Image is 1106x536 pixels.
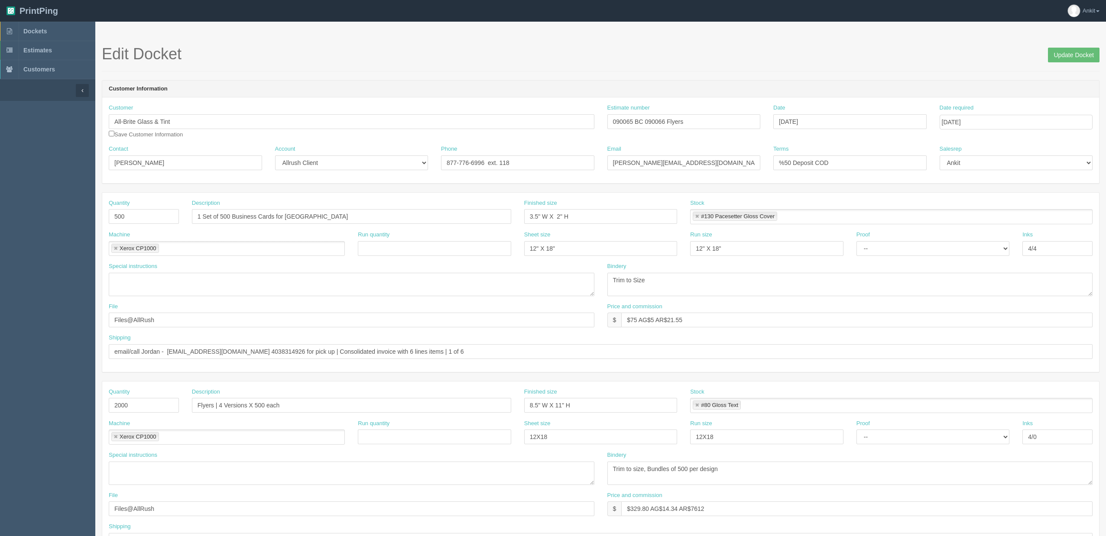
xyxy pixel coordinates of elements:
[23,66,55,73] span: Customers
[607,273,1093,296] textarea: Trim to Size
[690,388,704,396] label: Stock
[1048,48,1100,62] input: Update Docket
[102,81,1099,98] header: Customer Information
[1022,420,1033,428] label: Inks
[773,104,785,112] label: Date
[607,303,662,311] label: Price and commission
[6,6,15,15] img: logo-3e63b451c926e2ac314895c53de4908e5d424f24456219fb08d385ab2e579770.png
[109,303,118,311] label: File
[358,231,389,239] label: Run quantity
[109,491,118,500] label: File
[109,104,594,139] div: Save Customer Information
[607,145,622,153] label: Email
[109,231,130,239] label: Machine
[607,462,1093,485] textarea: Trim to size, Bundles of 500 per design
[690,231,712,239] label: Run size
[524,420,551,428] label: Sheet size
[109,420,130,428] label: Machine
[607,313,622,327] div: $
[690,420,712,428] label: Run size
[1022,231,1033,239] label: Inks
[940,104,974,112] label: Date required
[607,501,622,516] div: $
[109,388,130,396] label: Quantity
[940,145,962,153] label: Salesrep
[192,388,220,396] label: Description
[109,262,157,271] label: Special instructions
[1068,5,1080,17] img: avatar_default-7531ab5dedf162e01f1e0bb0964e6a185e93c5c22dfe317fb01d7f8cd2b1632c.jpg
[524,388,557,396] label: Finished size
[358,420,389,428] label: Run quantity
[773,145,788,153] label: Terms
[109,334,131,342] label: Shipping
[109,523,131,531] label: Shipping
[701,402,738,408] div: #80 Gloss Text
[856,420,870,428] label: Proof
[109,199,130,207] label: Quantity
[275,145,295,153] label: Account
[607,104,650,112] label: Estimate number
[441,145,457,153] label: Phone
[701,213,775,219] div: #130 Pacesetter Gloss Cover
[120,434,156,439] div: Xerox CP1000
[192,199,220,207] label: Description
[607,491,662,500] label: Price and commission
[102,45,1100,63] h1: Edit Docket
[109,451,157,459] label: Special instructions
[524,199,557,207] label: Finished size
[23,47,52,54] span: Estimates
[856,231,870,239] label: Proof
[109,114,594,129] input: Enter customer name
[607,451,626,459] label: Bindery
[120,245,156,251] div: Xerox CP1000
[524,231,551,239] label: Sheet size
[109,104,133,112] label: Customer
[23,28,47,35] span: Dockets
[109,145,128,153] label: Contact
[690,199,704,207] label: Stock
[607,262,626,271] label: Bindery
